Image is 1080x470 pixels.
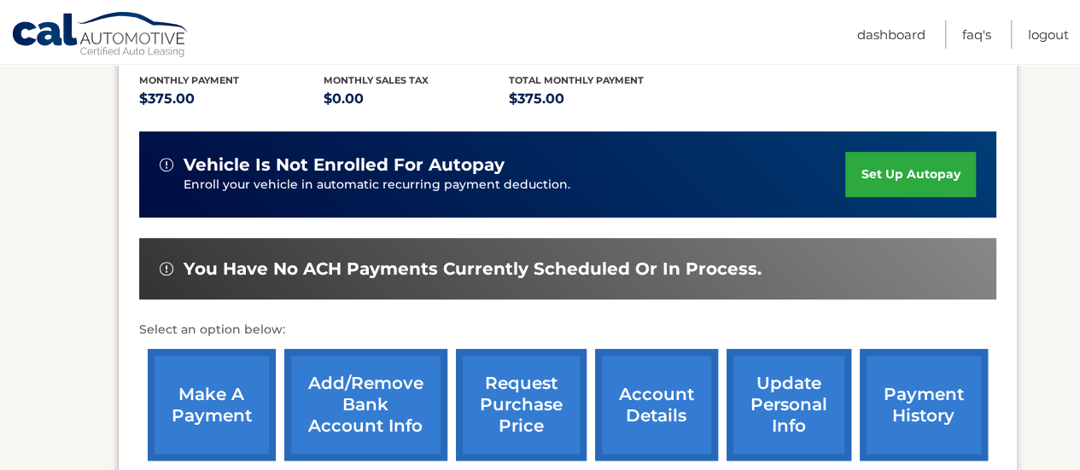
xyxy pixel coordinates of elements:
[595,349,718,461] a: account details
[727,349,851,461] a: update personal info
[1028,20,1069,49] a: Logout
[509,74,644,86] span: Total Monthly Payment
[160,262,173,276] img: alert-white.svg
[184,154,505,176] span: vehicle is not enrolled for autopay
[139,74,239,86] span: Monthly Payment
[509,87,694,111] p: $375.00
[184,258,762,280] span: You have no ACH payments currently scheduled or in process.
[11,11,190,61] a: Cal Automotive
[324,87,509,111] p: $0.00
[148,349,276,461] a: make a payment
[456,349,587,461] a: request purchase price
[139,87,324,111] p: $375.00
[139,320,996,340] p: Select an option below:
[160,158,173,171] img: alert-white.svg
[324,74,429,86] span: Monthly sales Tax
[284,349,447,461] a: Add/Remove bank account info
[857,20,925,49] a: Dashboard
[962,20,991,49] a: FAQ's
[184,176,846,194] p: Enroll your vehicle in automatic recurring payment deduction.
[860,349,988,461] a: payment history
[845,152,975,197] a: set up autopay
